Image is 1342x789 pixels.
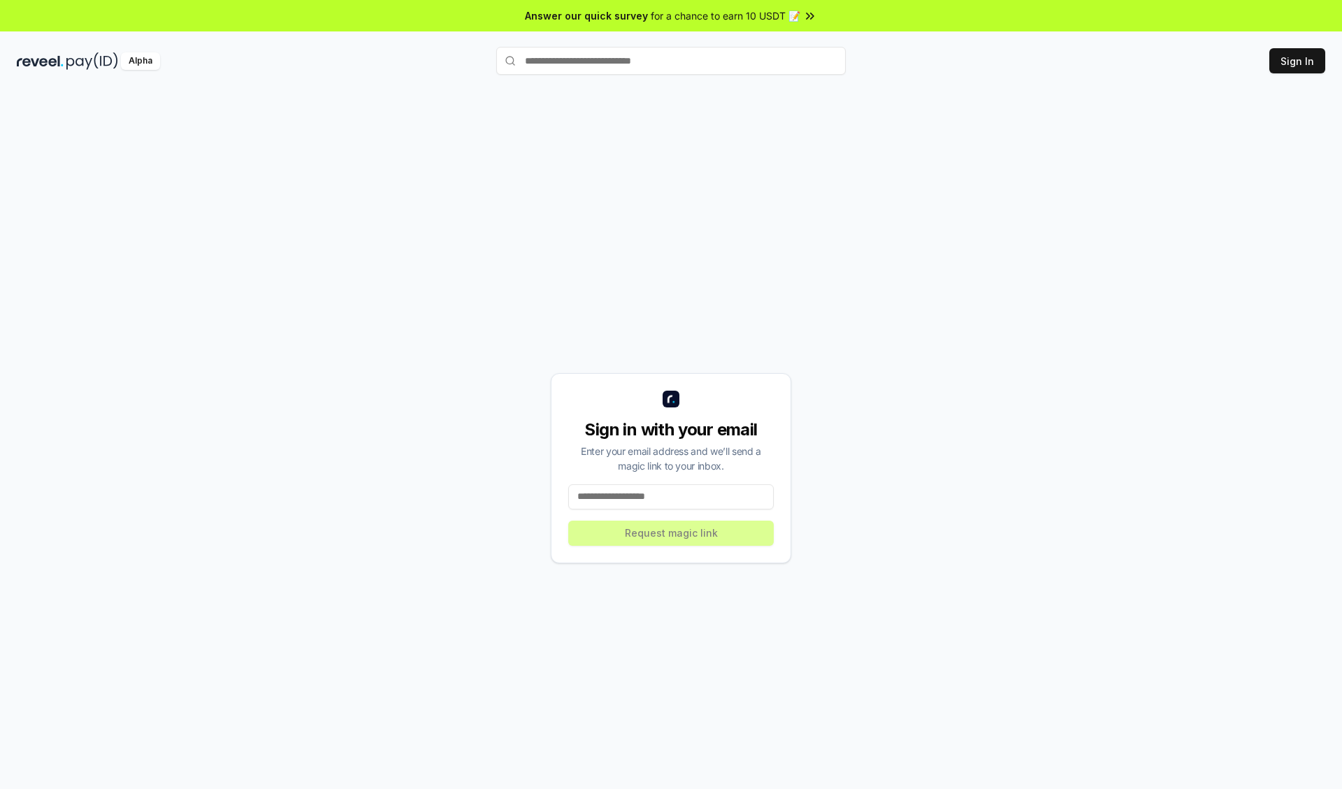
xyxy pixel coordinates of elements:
img: reveel_dark [17,52,64,70]
span: Answer our quick survey [525,8,648,23]
span: for a chance to earn 10 USDT 📝 [651,8,800,23]
img: logo_small [663,391,679,407]
img: pay_id [66,52,118,70]
button: Sign In [1269,48,1325,73]
div: Sign in with your email [568,419,774,441]
div: Enter your email address and we’ll send a magic link to your inbox. [568,444,774,473]
div: Alpha [121,52,160,70]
